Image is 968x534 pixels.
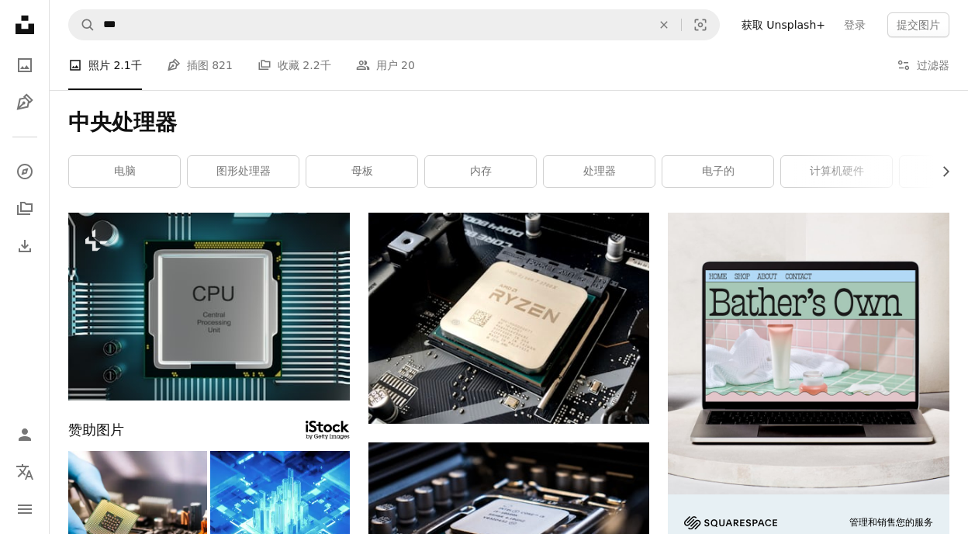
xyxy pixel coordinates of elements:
[351,165,373,177] font: 母板
[897,40,949,90] button: 过滤器
[368,514,650,528] a: 黑色和银色的电子设备
[9,231,40,262] a: 下载历史记录
[849,517,933,528] font: 管理和销售您的服务
[187,59,209,71] font: 插图
[68,300,350,314] a: 电路板 技术背景 中央计算机处理器CPU概念 主板数字芯片，科技背景 集成通信处理器 3D插图
[887,12,949,37] button: 提交图片
[188,156,299,187] a: 图形处理器
[68,213,350,400] img: 电路板 技术背景 中央计算机处理器CPU概念 主板数字芯片，科技背景 集成通信处理器 3D插图
[278,59,299,71] font: 收藏
[9,87,40,118] a: 插图
[425,156,536,187] a: 内存
[68,109,177,135] font: 中央处理器
[742,19,825,31] font: 获取 Unsplash+
[684,516,777,529] img: file-1705255347840-230a6ab5bca9image
[917,59,949,71] font: 过滤器
[835,12,875,37] a: 登录
[114,165,136,177] font: 电脑
[167,40,233,90] a: 插图 821
[69,10,95,40] button: 搜索 Unsplash
[68,9,720,40] form: 在全站范围内查找视觉效果
[647,10,681,40] button: 清除
[9,156,40,187] a: 探索
[682,10,719,40] button: 视觉搜索
[9,419,40,450] a: 登录 / 注册
[9,193,40,224] a: 收藏
[732,12,835,37] a: 获取 Unsplash+
[306,156,417,187] a: 母板
[376,59,398,71] font: 用户
[9,494,40,525] button: 菜单
[9,456,40,487] button: 语言
[781,156,892,187] a: 计算机硬件
[702,165,735,177] font: 电子的
[668,213,949,494] img: file-1707883121023-8e3502977149image
[258,40,331,90] a: 收藏 2.2千
[212,59,233,71] font: 821
[897,19,940,31] font: 提交图片
[216,165,271,177] font: 图形处理器
[68,421,124,438] font: 赞助图片
[844,19,866,31] font: 登录
[368,310,650,324] a: 白色和绿色硬盘
[662,156,773,187] a: 电子的
[583,165,616,177] font: 处理器
[544,156,655,187] a: 处理器
[368,213,650,424] img: 白色和绿色硬盘
[401,59,415,71] font: 20
[932,156,949,187] button: 向右滚动列表
[470,165,492,177] font: 内存
[69,156,180,187] a: 电脑
[810,165,864,177] font: 计算机硬件
[356,40,415,90] a: 用户 20
[9,50,40,81] a: 照片
[302,59,330,71] font: 2.2千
